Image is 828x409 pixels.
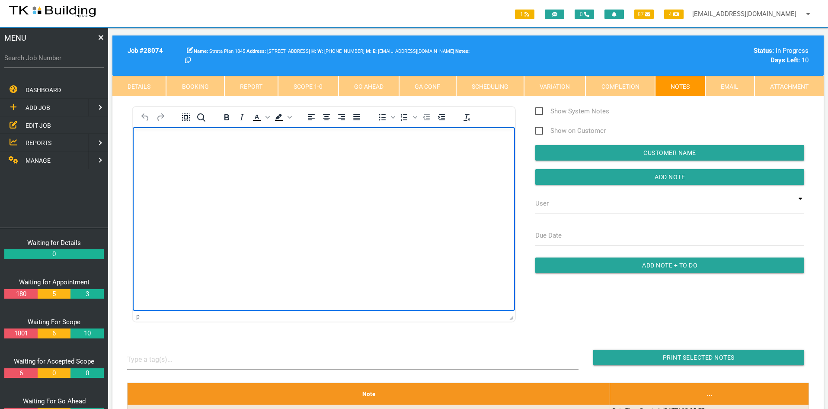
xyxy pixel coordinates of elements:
[70,328,103,338] a: 10
[234,111,249,123] button: Italic
[38,368,70,378] a: 0
[133,127,515,311] iframe: Rich Text Area
[127,383,610,405] th: Note
[585,76,655,97] a: Completion
[278,76,338,97] a: Scope 1-0
[26,87,61,93] span: DASHBOARD
[38,328,70,338] a: 6
[319,111,334,123] button: Align center
[9,4,96,18] img: s3file
[317,48,364,54] span: [PHONE_NUMBER]
[434,111,449,123] button: Increase indent
[397,111,419,123] div: Numbered list
[373,48,377,54] b: E:
[349,111,364,123] button: Justify
[705,76,754,97] a: Email
[194,48,208,54] b: Name:
[246,48,266,54] b: Address:
[535,145,804,161] input: Customer Name
[194,111,208,123] button: Find and replace
[419,111,434,123] button: Decrease indent
[26,122,51,129] span: EDIT JOB
[128,47,163,55] b: Job # 28074
[185,56,191,64] a: Click here copy customer information.
[224,76,278,97] a: Report
[455,48,470,54] b: Notes:
[219,111,234,123] button: Bold
[26,157,51,164] span: MANAGE
[754,47,774,55] b: Status:
[38,289,70,299] a: 5
[535,106,609,117] span: Show System Notes
[127,350,192,369] input: Type a tag(s)...
[535,231,562,241] label: Due Date
[23,397,86,405] a: Waiting For Go Ahead
[246,48,310,54] span: [STREET_ADDRESS]
[593,350,804,365] input: Print Selected Notes
[70,289,103,299] a: 3
[138,111,153,123] button: Undo
[4,32,26,44] span: MENU
[194,48,245,54] span: Strata Plan 1845
[26,139,51,146] span: REPORTS
[334,111,349,123] button: Align right
[535,258,804,273] input: Add Note + To Do
[136,313,140,320] div: p
[456,76,524,97] a: Scheduling
[610,383,809,405] th: ...
[27,239,81,247] a: Waiting for Details
[4,249,104,259] a: 0
[575,10,594,19] span: 0
[339,76,399,97] a: Go Ahead
[754,76,824,97] a: Attachment
[4,53,104,63] label: Search Job Number
[28,318,80,326] a: Waiting For Scope
[770,56,800,64] b: Days Left:
[311,48,316,54] b: H:
[655,76,705,97] a: Notes
[153,111,168,123] button: Redo
[535,169,804,185] input: Add Note
[646,46,809,65] div: In Progress 10
[509,312,514,320] div: Press the Up and Down arrow keys to resize the editor.
[524,76,585,97] a: Variation
[460,111,474,123] button: Clear formatting
[399,76,456,97] a: GA Conf
[634,10,654,19] span: 87
[373,48,454,54] span: [EMAIL_ADDRESS][DOMAIN_NAME]
[4,289,37,299] a: 180
[112,76,166,97] a: Details
[249,111,271,123] div: Text color Black
[70,368,103,378] a: 0
[664,10,684,19] span: 4
[515,10,534,19] span: 1
[535,126,606,136] span: Show on Customer
[179,111,193,123] button: Select all
[366,48,371,54] b: M:
[4,328,37,338] a: 1801
[19,278,90,286] a: Waiting for Appointment
[14,357,94,365] a: Waiting for Accepted Scope
[375,111,396,123] div: Bullet list
[166,76,224,97] a: Booking
[26,104,50,111] span: ADD JOB
[272,111,293,123] div: Background color Black
[4,368,37,378] a: 6
[304,111,319,123] button: Align left
[317,48,323,54] b: W:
